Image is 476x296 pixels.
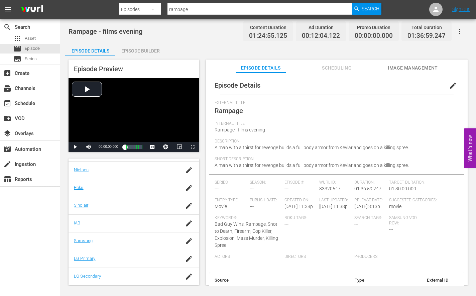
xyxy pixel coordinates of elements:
span: External Title [215,100,456,106]
div: Video Player [69,78,199,152]
span: Rampage - films evening [69,27,142,35]
span: Duration: [354,180,386,185]
span: --- [250,186,254,191]
span: --- [215,260,219,266]
span: [DATE] 11:38p [319,204,348,209]
span: Asset [25,35,36,42]
th: Type [327,272,369,288]
span: Scheduling [312,64,362,72]
span: 00:12:04.122 [302,32,340,40]
div: Progress Bar [125,145,142,149]
span: Last Updated: [319,198,351,203]
button: Fullscreen [186,142,199,152]
span: Season: [250,180,281,185]
button: Play [69,142,82,152]
span: Episode [13,45,21,53]
th: External ID [370,272,454,288]
div: Episode Details [65,43,115,59]
span: VOD [3,114,11,122]
span: Rampage [215,107,243,115]
button: Episode Details [65,43,115,56]
button: Mute [82,142,95,152]
span: Keywords: [215,215,281,221]
span: 01:36:59.247 [354,186,381,191]
span: Image Management [388,64,438,72]
span: 00:00:00.000 [99,145,118,149]
span: Release Date: [354,198,386,203]
span: menu [4,5,12,13]
span: Internal Title [215,121,456,126]
a: Sinclair [74,203,88,208]
span: Samsung VOD Row: [389,215,421,226]
button: Picture-in-Picture [172,142,186,152]
a: LG Primary [74,256,95,261]
a: Nielsen [74,167,89,172]
span: [DATE] 3:13p [354,204,380,209]
span: movie [389,204,401,209]
span: Episode [25,45,40,52]
a: Sign Out [452,7,470,12]
span: A man with a thirst for revenge builds a full body armor from Kevlar and goes on a killing spree. [215,145,409,150]
span: 83320547 [319,186,341,191]
span: Episode Details [215,81,260,89]
span: Roku Tags: [284,215,351,221]
a: LG Secondary [74,274,101,279]
button: Jump To Time [159,142,172,152]
button: Search [352,3,381,15]
span: Directors [284,254,351,260]
span: Short Description [215,157,456,162]
span: --- [354,221,358,227]
span: 01:36:59.247 [407,32,446,40]
span: Bad Guy Wins, Rampage, Shot to Death, Firearm, Cop Killer, Explosion, Mass Murder, Killing Spree [215,221,278,248]
div: Content Duration [249,23,287,32]
button: edit [445,78,461,94]
span: Movie [215,204,227,209]
span: Publish Date: [250,198,281,203]
span: [DATE] 11:38p [284,204,313,209]
span: Producers [354,254,421,260]
span: Search [3,23,11,31]
span: A man with a thirst for revenge builds a full body armor from Kevlar and goes on a killing spree. [215,163,409,168]
span: Series: [215,180,246,185]
span: 01:24:55.125 [249,32,287,40]
a: Roku [74,185,84,190]
span: Reports [3,175,11,183]
th: Source [209,272,327,288]
span: Channels [3,84,11,92]
span: --- [284,221,288,227]
img: ans4CAIJ8jUAAAAAAAAAAAAAAAAAAAAAAAAgQb4GAAAAAAAAAAAAAAAAAAAAAAAAJMjXAAAAAAAAAAAAAAAAAAAAAAAAgAT5G... [16,2,48,17]
button: Open Feedback Widget [464,128,476,168]
span: --- [284,260,288,266]
span: Entry Type: [215,198,246,203]
span: --- [354,260,358,266]
span: --- [284,186,288,191]
a: Samsung [74,238,93,243]
div: Promo Duration [355,23,393,32]
span: Description [215,139,456,144]
span: Asset [13,34,21,42]
div: Total Duration [407,23,446,32]
span: Created On: [284,198,316,203]
span: --- [389,227,393,232]
div: Episode Builder [115,43,165,59]
span: Create [3,69,11,77]
span: 00:00:00.000 [355,32,393,40]
button: Captions [146,142,159,152]
span: Automation [3,145,11,153]
span: Search Tags: [354,215,386,221]
span: edit [449,82,457,90]
span: Wurl ID: [319,180,351,185]
a: IAB [74,220,80,225]
span: Search [362,3,379,15]
span: Target Duration: [389,180,456,185]
div: Ad Duration [302,23,340,32]
span: Series [25,56,37,62]
span: Series [13,55,21,63]
span: Suggested Categories: [389,198,456,203]
span: Overlays [3,129,11,137]
span: Episode Details [236,64,286,72]
span: Ingestion [3,160,11,168]
span: Actors [215,254,281,260]
span: Schedule [3,99,11,107]
span: Rampage - films evening [215,127,265,132]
